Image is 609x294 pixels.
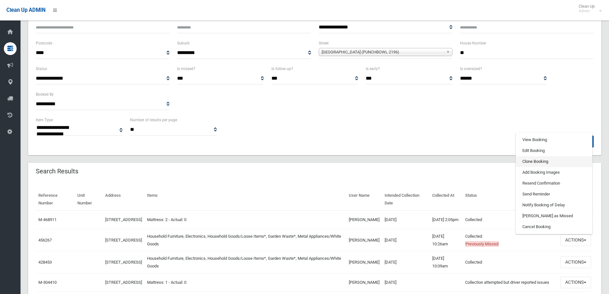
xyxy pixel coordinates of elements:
[271,65,293,72] label: Is follow up?
[177,65,195,72] label: Is missed?
[430,211,463,229] td: [DATE] 2:05pm
[560,277,591,289] button: Actions
[105,238,142,242] a: [STREET_ADDRESS]
[516,134,592,145] a: View Booking
[144,273,346,292] td: Mattress: 1 - Actual: 0
[382,273,430,292] td: [DATE]
[36,116,53,123] label: Item Type
[382,188,430,211] th: Intended Collection Date
[516,145,592,156] a: Edit Booking
[516,189,592,200] a: Send Reminder
[103,188,144,211] th: Address
[382,229,430,251] td: [DATE]
[430,188,463,211] th: Collected At
[105,280,142,285] a: [STREET_ADDRESS]
[38,217,57,222] a: M-468911
[463,211,558,229] td: Collected
[38,238,52,242] a: 456267
[28,165,86,178] header: Search Results
[105,260,142,265] a: [STREET_ADDRESS]
[463,273,558,292] td: Collection attempted but driver reported issues
[322,48,444,56] span: [GEOGRAPHIC_DATA] (PUNCHBOWL 2196)
[366,65,380,72] label: Is early?
[130,116,177,123] label: Number of results per page
[579,9,595,13] small: Admin
[346,273,382,292] td: [PERSON_NAME]
[75,188,102,211] th: Unit Number
[463,188,558,211] th: Status
[346,229,382,251] td: [PERSON_NAME]
[36,188,75,211] th: Reference Number
[6,7,45,13] span: Clean Up ADMIN
[460,65,482,72] label: Is oversized?
[36,91,54,98] label: Booked By
[105,217,142,222] a: [STREET_ADDRESS]
[575,4,601,13] span: Clean Up
[144,188,346,211] th: Items
[463,229,558,251] td: Collected
[560,234,591,246] button: Actions
[177,40,190,47] label: Suburb
[346,251,382,273] td: [PERSON_NAME]
[560,256,591,268] button: Actions
[465,241,499,247] span: Previously Missed
[463,251,558,273] td: Collected
[346,211,382,229] td: [PERSON_NAME]
[516,221,592,232] a: Cancel Booking
[346,188,382,211] th: User Name
[382,211,430,229] td: [DATE]
[144,229,346,251] td: Household Furniture, Electronics, Household Goods/Loose Items*, Garden Waste*, Metal Appliances/W...
[430,251,463,273] td: [DATE] 10:09am
[430,229,463,251] td: [DATE] 10:26am
[36,65,47,72] label: Status
[319,40,329,47] label: Street
[38,260,52,265] a: 428453
[516,156,592,167] a: Clone Booking
[36,40,52,47] label: Postcode
[38,280,57,285] a: M-304410
[144,251,346,273] td: Household Furniture, Electronics, Household Goods/Loose Items*, Garden Waste*, Metal Appliances/W...
[460,40,486,47] label: House Number
[516,200,592,211] a: Notify Booking of Delay
[382,251,430,273] td: [DATE]
[516,211,592,221] a: [PERSON_NAME] as Missed
[516,178,592,189] a: Resend Confirmation
[144,211,346,229] td: Mattress: 2 - Actual: 0
[516,167,592,178] a: Add Booking Images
